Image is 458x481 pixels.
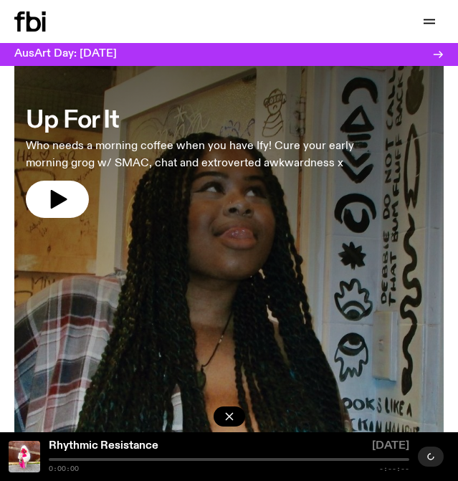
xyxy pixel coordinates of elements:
[14,49,117,59] h3: AusArt Day: [DATE]
[379,465,409,472] span: -:--:--
[372,441,409,455] span: [DATE]
[26,95,393,218] a: Up For ItWho needs a morning coffee when you have Ify! Cure your early morning grog w/ SMAC, chat...
[26,109,393,132] h3: Up For It
[9,441,40,472] img: Attu crouches on gravel in front of a brown wall. They are wearing a white fur coat with a hood, ...
[49,440,158,452] a: Rhythmic Resistance
[49,465,79,472] span: 0:00:00
[26,138,393,172] p: Who needs a morning coffee when you have Ify! Cure your early morning grog w/ SMAC, chat and extr...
